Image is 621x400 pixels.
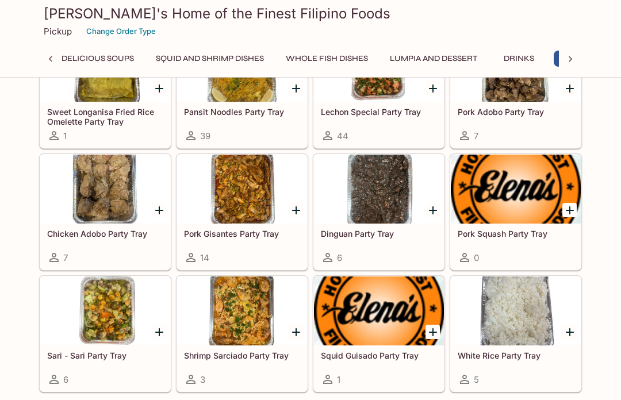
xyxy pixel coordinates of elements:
a: Chicken Adobo Party Tray7 [40,154,171,270]
button: Add Chicken Adobo Party Tray [152,203,166,217]
div: Pansit Noodles Party Tray [177,33,307,102]
span: 5 [474,374,479,385]
h3: [PERSON_NAME]'s Home of the Finest Filipino Foods [44,5,577,22]
button: Delicious Soups [55,51,140,67]
h5: Pansit Noodles Party Tray [184,107,300,117]
button: Add Lechon Special Party Tray [425,81,440,95]
button: Change Order Type [81,22,161,40]
h5: White Rice Party Tray [458,351,574,360]
div: White Rice Party Tray [451,276,581,345]
button: Add Squid Guisado Party Tray [425,325,440,339]
span: 1 [337,374,340,385]
div: Pork Adobo Party Tray [451,33,581,102]
h5: Shrimp Sarciado Party Tray [184,351,300,360]
div: Pork Squash Party Tray [451,155,581,224]
a: White Rice Party Tray5 [450,276,581,392]
h5: Squid Guisado Party Tray [321,351,437,360]
div: Chicken Adobo Party Tray [40,155,170,224]
a: Pansit Noodles Party Tray39 [177,32,308,148]
h5: Pork Adobo Party Tray [458,107,574,117]
div: Lechon Special Party Tray [314,33,444,102]
span: 7 [474,130,478,141]
button: Add Pork Gisantes Party Tray [289,203,303,217]
h5: Sweet Longanisa Fried Rice Omelette Party Tray [47,107,163,126]
button: Add Pork Adobo Party Tray [562,81,577,95]
p: Pickup [44,26,72,37]
span: 6 [63,374,68,385]
button: Add Pork Squash Party Tray [562,203,577,217]
h5: Pork Squash Party Tray [458,229,574,239]
a: Lechon Special Party Tray44 [313,32,444,148]
a: Pork Squash Party Tray0 [450,154,581,270]
a: Pork Adobo Party Tray7 [450,32,581,148]
h5: Chicken Adobo Party Tray [47,229,163,239]
a: Shrimp Sarciado Party Tray3 [177,276,308,392]
button: Add Shrimp Sarciado Party Tray [289,325,303,339]
button: Lumpia and Dessert [384,51,484,67]
h5: Lechon Special Party Tray [321,107,437,117]
div: Dinguan Party Tray [314,155,444,224]
div: Sari - Sari Party Tray [40,276,170,345]
span: 14 [200,252,209,263]
button: Add Sari - Sari Party Tray [152,325,166,339]
a: Dinguan Party Tray6 [313,154,444,270]
span: 6 [337,252,342,263]
div: Shrimp Sarciado Party Tray [177,276,307,345]
button: Whole Fish Dishes [279,51,374,67]
button: Add Dinguan Party Tray [425,203,440,217]
div: Squid Guisado Party Tray [314,276,444,345]
button: Add Pansit Noodles Party Tray [289,81,303,95]
span: 44 [337,130,348,141]
a: Sweet Longanisa Fried Rice Omelette Party Tray1 [40,32,171,148]
a: Sari - Sari Party Tray6 [40,276,171,392]
div: Pork Gisantes Party Tray [177,155,307,224]
h5: Pork Gisantes Party Tray [184,229,300,239]
button: Add Sweet Longanisa Fried Rice Omelette Party Tray [152,81,166,95]
span: 7 [63,252,68,263]
h5: Dinguan Party Tray [321,229,437,239]
span: 39 [200,130,210,141]
a: Pork Gisantes Party Tray14 [177,154,308,270]
a: Squid Guisado Party Tray1 [313,276,444,392]
span: 1 [63,130,67,141]
button: Drinks [493,51,545,67]
span: 0 [474,252,479,263]
button: Add White Rice Party Tray [562,325,577,339]
span: 3 [200,374,205,385]
h5: Sari - Sari Party Tray [47,351,163,360]
div: Sweet Longanisa Fried Rice Omelette Party Tray [40,33,170,102]
button: Squid and Shrimp Dishes [149,51,270,67]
